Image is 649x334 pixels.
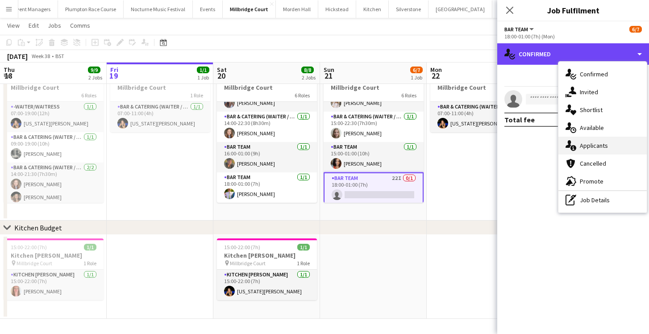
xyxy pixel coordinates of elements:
[430,83,530,92] h3: Millbridge Court
[88,74,102,81] div: 2 Jobs
[4,163,104,206] app-card-role: Bar & Catering (Waiter / waitress)2/214:00-21:30 (7h30m)[PERSON_NAME][PERSON_NAME]
[297,244,310,250] span: 1/1
[4,270,104,300] app-card-role: Kitchen [PERSON_NAME]1/115:00-22:00 (7h)[PERSON_NAME]
[429,71,442,81] span: 22
[558,191,647,209] div: Job Details
[580,142,608,150] span: Applicants
[401,92,416,99] span: 6 Roles
[504,33,642,40] div: 18:00-01:00 (7h) (Mon)
[193,0,223,18] button: Events
[430,102,530,132] app-card-role: Bar & Catering (Waiter / waitress)1/107:00-11:00 (4h)[US_STATE][PERSON_NAME]
[318,0,356,18] button: Hickstead
[110,102,210,132] app-card-role: Bar & Catering (Waiter / waitress)1/107:00-11:00 (4h)[US_STATE][PERSON_NAME]
[7,21,20,29] span: View
[4,71,104,203] app-job-card: 07:00-01:00 (18h) (Fri)8/8Millbridge Court6 Roles-Waiter/Waitress1/107:00-19:00 (12h)[US_STATE][P...
[55,53,64,59] div: BST
[580,124,604,132] span: Available
[48,21,61,29] span: Jobs
[29,21,39,29] span: Edit
[7,0,58,18] button: Event Managers
[217,142,317,172] app-card-role: Bar Team1/116:00-01:00 (9h)[PERSON_NAME]
[504,26,528,33] span: Bar Team
[83,260,96,267] span: 1 Role
[324,112,424,142] app-card-role: Bar & Catering (Waiter / waitress)1/115:00-22:30 (7h30m)[PERSON_NAME]
[17,260,52,267] span: Millbridge Court
[580,88,598,96] span: Invited
[4,132,104,163] app-card-role: Bar & Catering (Waiter / waitress)1/109:00-19:00 (10h)[PERSON_NAME]
[81,92,96,99] span: 6 Roles
[629,26,642,33] span: 6/7
[25,20,42,31] a: Edit
[190,92,203,99] span: 1 Role
[322,71,334,81] span: 21
[70,21,90,29] span: Comms
[4,102,104,132] app-card-role: -Waiter/Waitress1/107:00-19:00 (12h)[US_STATE][PERSON_NAME]
[14,223,62,232] div: Kitchen Budget
[297,260,310,267] span: 1 Role
[217,66,227,74] span: Sat
[4,20,23,31] a: View
[429,0,492,18] button: [GEOGRAPHIC_DATA]
[4,83,104,92] h3: Millbridge Court
[217,71,317,203] app-job-card: 09:00-01:00 (16h) (Sun)7/7Millbridge Court6 RolesBar & Catering (Waiter / waitress)2/214:00-21:00...
[2,71,15,81] span: 18
[497,4,649,16] h3: Job Fulfilment
[324,66,334,74] span: Sun
[224,244,260,250] span: 15:00-22:00 (7h)
[4,66,15,74] span: Thu
[217,112,317,142] app-card-role: Bar & Catering (Waiter / waitress)1/114:00-22:30 (8h30m)[PERSON_NAME]
[217,83,317,92] h3: Millbridge Court
[580,159,606,167] span: Cancelled
[324,83,424,92] h3: Millbridge Court
[356,0,389,18] button: Kitchen
[223,0,276,18] button: Millbridge Court
[217,251,317,259] h3: Kitchen [PERSON_NAME]
[504,115,535,124] div: Total fee
[217,270,317,300] app-card-role: Kitchen [PERSON_NAME]1/115:00-22:00 (7h)[US_STATE][PERSON_NAME]
[430,66,442,74] span: Mon
[110,83,210,92] h3: Millbridge Court
[295,92,310,99] span: 6 Roles
[230,260,266,267] span: Millbridge Court
[411,74,422,81] div: 1 Job
[4,251,104,259] h3: Kitchen [PERSON_NAME]
[84,244,96,250] span: 1/1
[7,52,28,61] div: [DATE]
[124,0,193,18] button: Nocturne Music Festival
[110,71,210,132] app-job-card: 07:00-11:00 (4h)1/1Millbridge Court1 RoleBar & Catering (Waiter / waitress)1/107:00-11:00 (4h)[US...
[67,20,94,31] a: Comms
[324,172,424,205] app-card-role: Bar Team22I0/118:00-01:00 (7h)
[389,0,429,18] button: Silverstone
[11,244,47,250] span: 15:00-22:00 (7h)
[217,238,317,300] app-job-card: 15:00-22:00 (7h)1/1Kitchen [PERSON_NAME] Millbridge Court1 RoleKitchen [PERSON_NAME]1/115:00-22:0...
[197,67,209,73] span: 1/1
[324,142,424,172] app-card-role: Bar Team1/115:00-01:00 (10h)[PERSON_NAME]
[29,53,52,59] span: Week 38
[276,0,318,18] button: Morden Hall
[504,26,535,33] button: Bar Team
[410,67,423,73] span: 6/7
[197,74,209,81] div: 1 Job
[44,20,65,31] a: Jobs
[4,238,104,300] app-job-card: 15:00-22:00 (7h)1/1Kitchen [PERSON_NAME] Millbridge Court1 RoleKitchen [PERSON_NAME]1/115:00-22:0...
[324,71,424,203] app-job-card: 07:00-01:00 (18h) (Mon)6/7Millbridge Court6 RolesBar & Catering (Waiter / waitress)2/213:00-20:30...
[58,0,124,18] button: Plumpton Race Course
[217,172,317,203] app-card-role: Bar Team1/118:00-01:00 (7h)[PERSON_NAME]
[301,67,314,73] span: 8/8
[109,71,118,81] span: 19
[580,177,603,185] span: Promote
[88,67,100,73] span: 9/9
[580,70,608,78] span: Confirmed
[580,106,603,114] span: Shortlist
[430,71,530,132] app-job-card: 07:00-11:00 (4h)1/1Millbridge Court1 RoleBar & Catering (Waiter / waitress)1/107:00-11:00 (4h)[US...
[492,0,556,18] button: [GEOGRAPHIC_DATA]
[110,66,118,74] span: Fri
[302,74,316,81] div: 2 Jobs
